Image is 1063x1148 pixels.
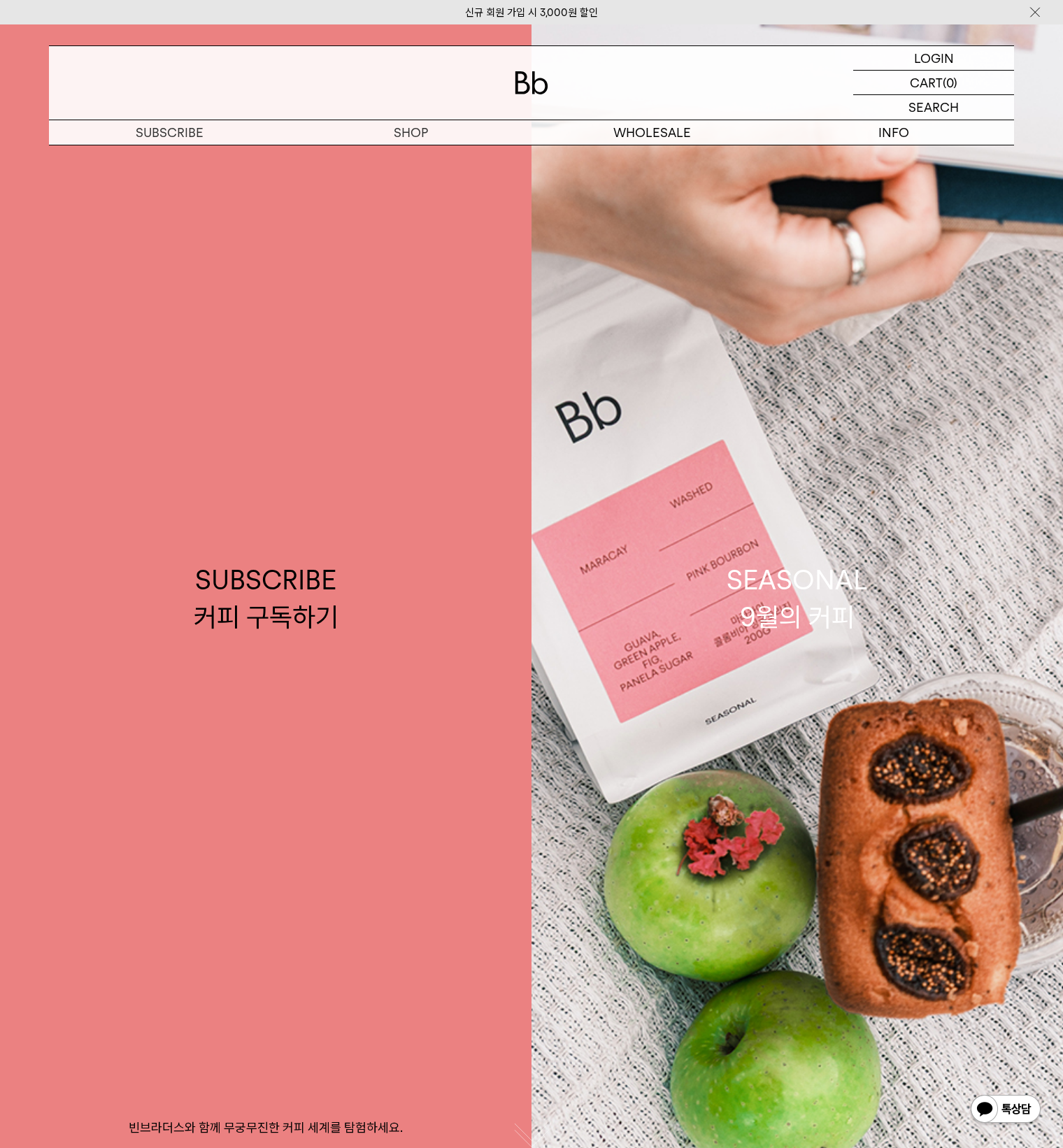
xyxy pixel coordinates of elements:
img: 로고 [515,71,548,94]
p: (0) [943,71,957,94]
p: CART [910,71,943,94]
a: SUBSCRIBE [49,120,290,145]
div: SUBSCRIBE 커피 구독하기 [194,561,338,636]
img: 카카오톡 채널 1:1 채팅 버튼 [969,1093,1042,1127]
a: CART (0) [853,71,1014,95]
p: SEARCH [908,95,959,120]
a: 신규 회원 가입 시 3,000원 할인 [465,6,598,19]
div: SEASONAL 9월의 커피 [727,561,868,636]
a: LOGIN [853,46,1014,71]
p: LOGIN [914,46,954,70]
p: WHOLESALE [531,120,773,145]
a: SHOP [290,120,531,145]
p: INFO [773,120,1014,145]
